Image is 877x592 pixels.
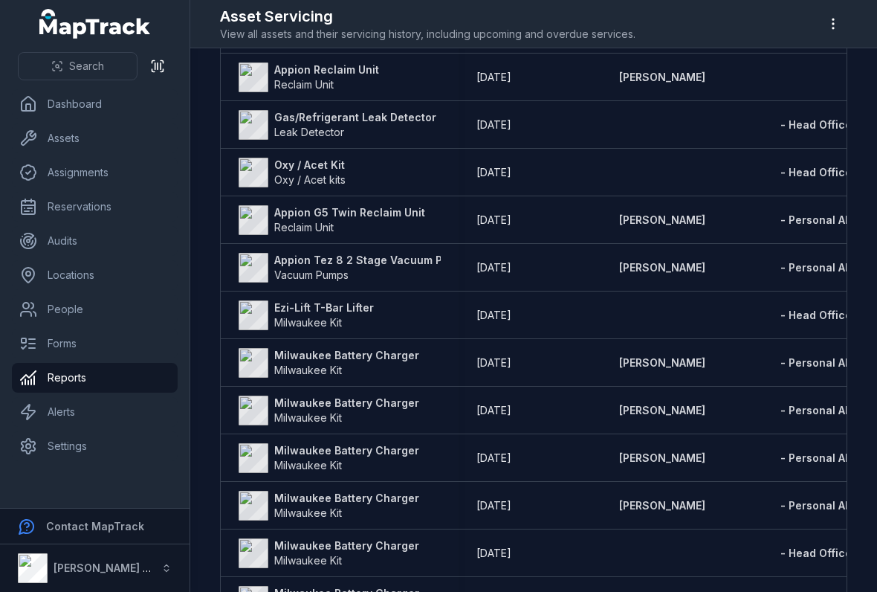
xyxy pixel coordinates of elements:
span: [DATE] [476,213,511,226]
time: 22/8/2025, 12:00:00 am [476,213,511,228]
a: Reports [12,363,178,393]
span: Search [69,59,104,74]
a: Appion Tez 8 2 Stage Vacuum PumpVacuum Pumps [239,253,465,283]
time: 25/6/2025, 12:00:00 am [476,308,511,323]
a: Assignments [12,158,178,187]
a: [PERSON_NAME] [619,451,705,466]
button: Search [18,52,137,80]
time: 1/6/2025, 12:00:00 am [476,546,511,561]
span: Milwaukee Kit [274,364,342,376]
span: Milwaukee Kit [274,411,342,424]
a: Ezi-Lift T-Bar LifterMilwaukee Kit [239,300,374,330]
a: Oxy / Acet KitOxy / Acet kits [239,158,346,187]
time: 2/8/2024, 12:00:00 am [476,118,511,132]
a: Reservations [12,192,178,222]
a: Dashboard [12,89,178,119]
a: [PERSON_NAME] [619,260,705,275]
strong: Appion Tez 8 2 Stage Vacuum Pump [274,253,465,268]
a: Milwaukee Battery ChargerMilwaukee Kit [239,443,419,473]
h2: Asset Servicing [220,6,635,27]
strong: Appion G5 Twin Reclaim Unit [274,205,425,220]
span: [DATE] [476,356,511,369]
time: 27/5/2025, 12:00:00 am [476,403,511,418]
a: Assets [12,123,178,153]
span: [DATE] [476,118,511,131]
a: [PERSON_NAME] [619,403,705,418]
strong: Contact MapTrack [46,520,144,533]
span: [DATE] [476,499,511,512]
a: MapTrack [39,9,151,39]
time: 30/5/2025, 12:00:00 am [476,355,511,370]
time: 1/3/2025, 12:00:00 am [476,498,511,513]
span: [DATE] [476,309,511,321]
strong: Ezi-Lift T-Bar Lifter [274,300,374,315]
a: Appion Reclaim UnitReclaim Unit [239,62,379,92]
time: 22/8/2025, 12:00:00 am [476,260,511,275]
a: Milwaukee Battery ChargerMilwaukee Kit [239,491,419,521]
a: Appion G5 Twin Reclaim UnitReclaim Unit [239,205,425,235]
a: [PERSON_NAME] [619,355,705,370]
a: Settings [12,431,178,461]
span: Milwaukee Kit [274,506,342,519]
a: Milwaukee Battery ChargerMilwaukee Kit [239,538,419,568]
span: [DATE] [476,451,511,464]
a: Alerts [12,397,178,427]
span: [DATE] [476,547,511,559]
time: 5/7/2025, 12:00:00 am [476,165,511,180]
a: [PERSON_NAME] [619,70,705,85]
time: 1/6/2025, 12:00:00 am [476,451,511,466]
strong: Milwaukee Battery Charger [274,538,419,553]
span: [DATE] [476,261,511,274]
span: Milwaukee Kit [274,459,342,472]
a: Milwaukee Battery ChargerMilwaukee Kit [239,348,419,378]
span: Leak Detector [274,126,344,138]
span: [DATE] [476,166,511,178]
span: Reclaim Unit [274,221,334,234]
a: Forms [12,329,178,358]
time: 22/8/2025, 12:00:00 am [476,70,511,85]
a: [PERSON_NAME] [619,213,705,228]
span: [DATE] [476,404,511,416]
span: [DATE] [476,71,511,83]
strong: Appion Reclaim Unit [274,62,379,77]
span: View all assets and their servicing history, including upcoming and overdue services. [220,27,635,42]
a: People [12,295,178,324]
strong: [PERSON_NAME] Air [54,562,157,574]
strong: Milwaukee Battery Charger [274,348,419,363]
span: Reclaim Unit [274,78,334,91]
span: Milwaukee Kit [274,554,342,567]
a: [PERSON_NAME] [619,498,705,513]
span: Milwaukee Kit [274,316,342,329]
strong: Oxy / Acet Kit [274,158,346,173]
strong: Gas/Refrigerant Leak Detector [274,110,436,125]
a: Audits [12,226,178,256]
a: Gas/Refrigerant Leak DetectorLeak Detector [239,110,436,140]
span: Vacuum Pumps [274,268,349,281]
span: Oxy / Acet kits [274,173,346,186]
strong: Milwaukee Battery Charger [274,491,419,506]
a: Locations [12,260,178,290]
strong: Milwaukee Battery Charger [274,396,419,411]
strong: Milwaukee Battery Charger [274,443,419,458]
a: Milwaukee Battery ChargerMilwaukee Kit [239,396,419,425]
